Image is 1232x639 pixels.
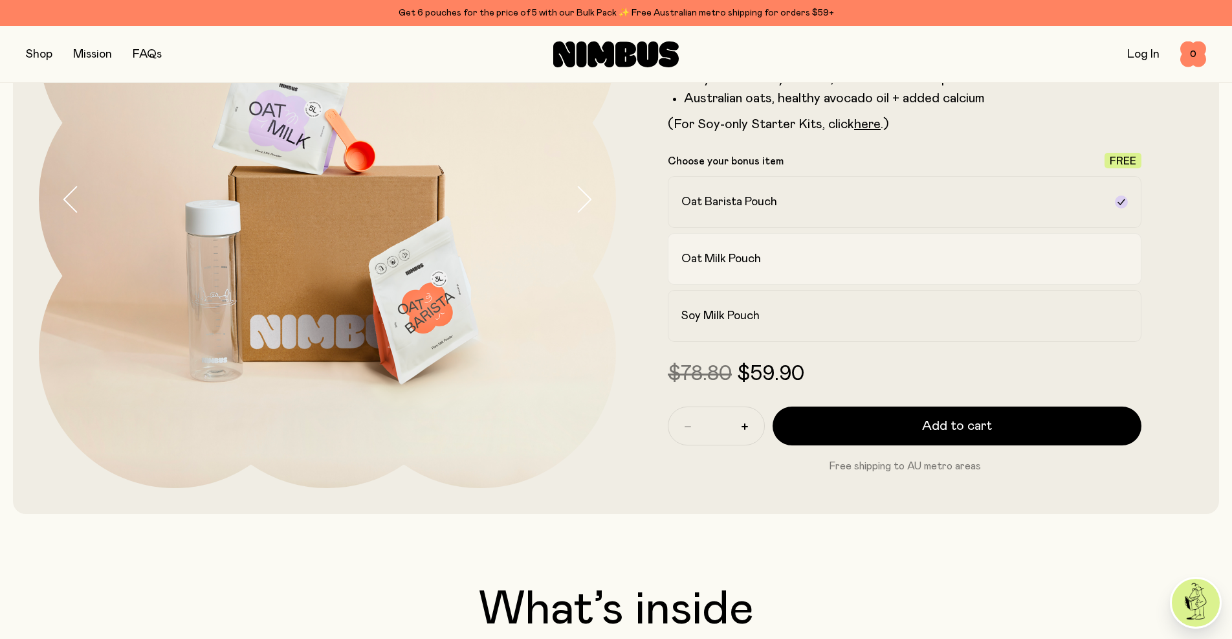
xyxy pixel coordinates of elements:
button: Add to cart [773,407,1141,445]
span: Add to cart [922,417,992,435]
p: (For Soy-only Starter Kits, click .) [668,117,1141,132]
h2: Oat Barista Pouch [681,194,777,210]
span: $78.80 [668,364,732,385]
li: Australian oats, healthy avocado oil + added calcium [684,91,1141,106]
img: agent [1172,579,1220,627]
h2: Soy Milk Pouch [681,308,760,324]
a: FAQs [133,49,162,60]
p: Free shipping to AU metro areas [668,458,1141,474]
span: Free [1110,156,1136,166]
h2: Oat Milk Pouch [681,251,761,267]
button: 0 [1180,41,1206,67]
span: $59.90 [737,364,804,385]
a: Log In [1127,49,1160,60]
a: Mission [73,49,112,60]
h2: What’s inside [26,587,1206,633]
div: Get 6 pouches for the price of 5 with our Bulk Pack ✨ Free Australian metro shipping for orders $59+ [26,5,1206,21]
p: Choose your bonus item [668,155,784,168]
a: here [854,118,881,131]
